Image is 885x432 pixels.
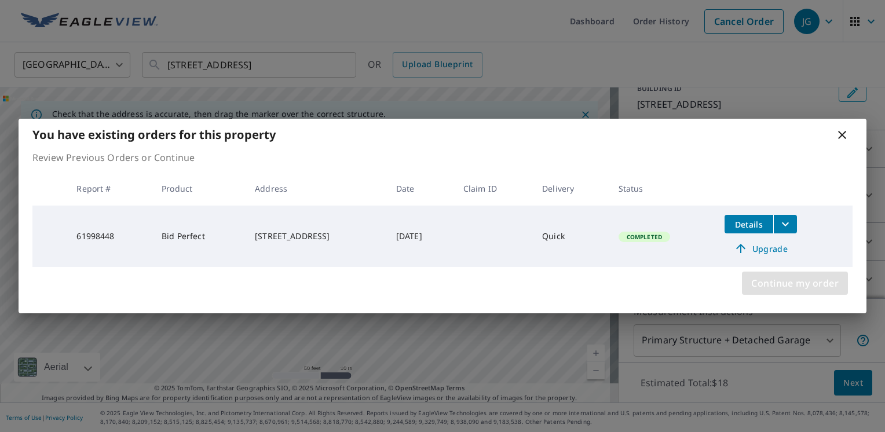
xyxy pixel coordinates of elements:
th: Date [387,171,454,206]
button: Continue my order [742,272,848,295]
th: Claim ID [454,171,533,206]
th: Report # [67,171,152,206]
b: You have existing orders for this property [32,127,276,142]
td: [DATE] [387,206,454,267]
p: Review Previous Orders or Continue [32,151,853,164]
button: detailsBtn-61998448 [725,215,773,233]
a: Upgrade [725,239,797,258]
div: [STREET_ADDRESS] [255,230,378,242]
td: Quick [533,206,609,267]
button: filesDropdownBtn-61998448 [773,215,797,233]
span: Details [732,219,766,230]
span: Completed [620,233,669,241]
th: Product [152,171,246,206]
td: Bid Perfect [152,206,246,267]
th: Delivery [533,171,609,206]
span: Continue my order [751,275,839,291]
th: Address [246,171,387,206]
th: Status [609,171,715,206]
td: 61998448 [67,206,152,267]
span: Upgrade [732,241,790,255]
